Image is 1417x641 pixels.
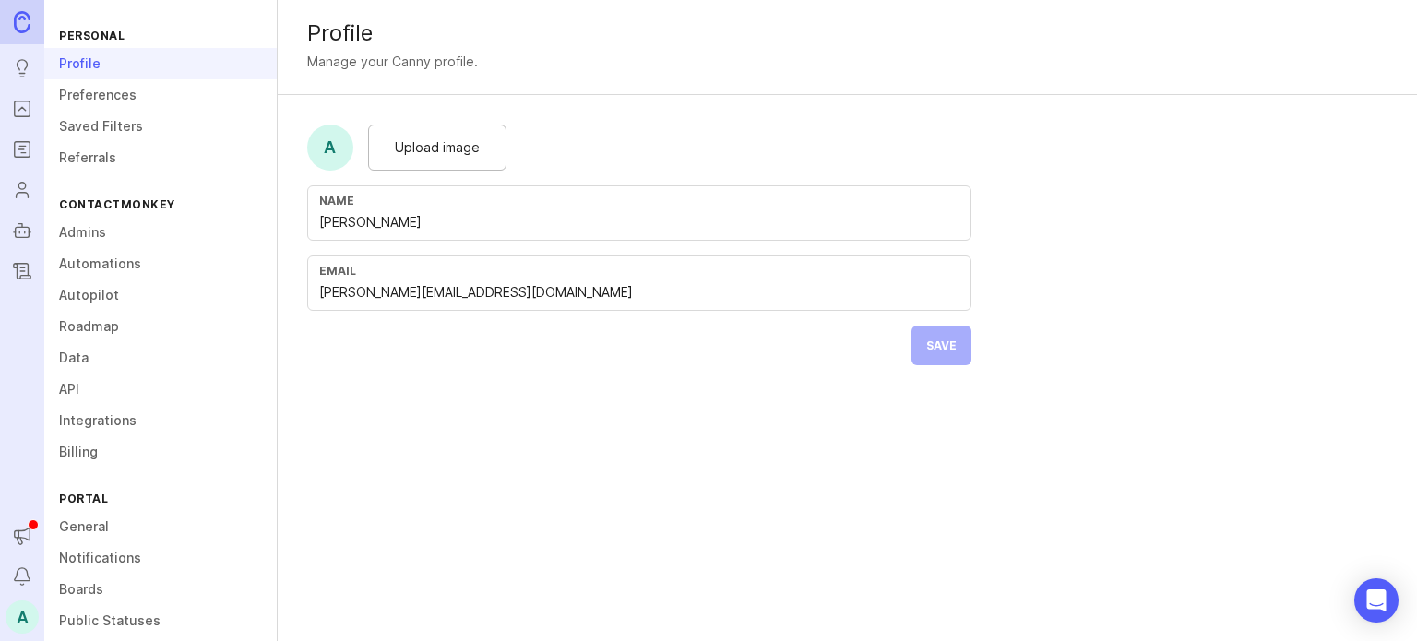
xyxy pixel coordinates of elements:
[395,137,480,158] span: Upload image
[44,511,277,542] a: General
[44,374,277,405] a: API
[44,111,277,142] a: Saved Filters
[6,173,39,207] a: Users
[307,125,353,171] div: A
[6,600,39,634] button: A
[307,52,478,72] div: Manage your Canny profile.
[44,248,277,279] a: Automations
[6,214,39,247] a: Autopilot
[6,519,39,552] button: Announcements
[44,542,277,574] a: Notifications
[319,194,959,208] div: Name
[44,486,277,511] div: Portal
[44,79,277,111] a: Preferences
[44,311,277,342] a: Roadmap
[44,436,277,468] a: Billing
[319,264,959,278] div: Email
[6,255,39,288] a: Changelog
[44,217,277,248] a: Admins
[44,142,277,173] a: Referrals
[44,192,277,217] div: ContactMonkey
[44,279,277,311] a: Autopilot
[307,22,1387,44] div: Profile
[6,133,39,166] a: Roadmaps
[6,92,39,125] a: Portal
[44,574,277,605] a: Boards
[44,342,277,374] a: Data
[14,11,30,32] img: Canny Home
[44,605,277,636] a: Public Statuses
[6,560,39,593] button: Notifications
[44,405,277,436] a: Integrations
[1354,578,1399,623] div: Open Intercom Messenger
[44,23,277,48] div: Personal
[6,52,39,85] a: Ideas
